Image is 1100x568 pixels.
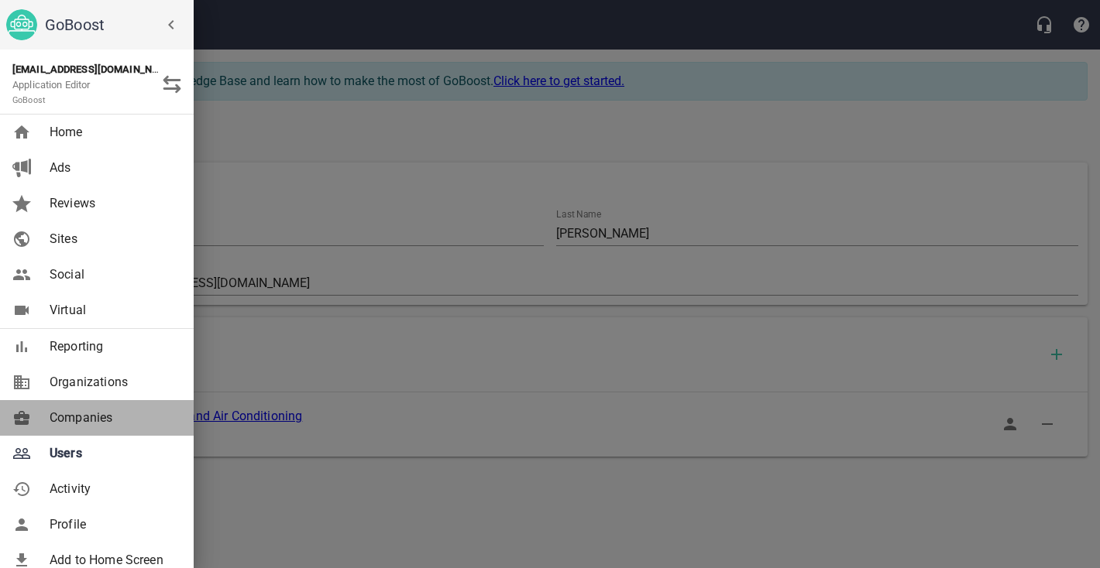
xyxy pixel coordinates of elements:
[12,79,91,106] span: Application Editor
[153,66,191,103] button: Switch Role
[50,123,175,142] span: Home
[50,194,175,213] span: Reviews
[50,337,175,356] span: Reporting
[50,159,175,177] span: Ads
[45,12,187,37] h6: GoBoost
[12,63,176,75] strong: [EMAIL_ADDRESS][DOMAIN_NAME]
[6,9,37,40] img: go_boost_head.png
[50,409,175,427] span: Companies
[50,265,175,284] span: Social
[50,444,175,463] span: Users
[50,230,175,248] span: Sites
[50,301,175,320] span: Virtual
[12,95,46,105] small: GoBoost
[50,480,175,498] span: Activity
[50,515,175,534] span: Profile
[50,373,175,392] span: Organizations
